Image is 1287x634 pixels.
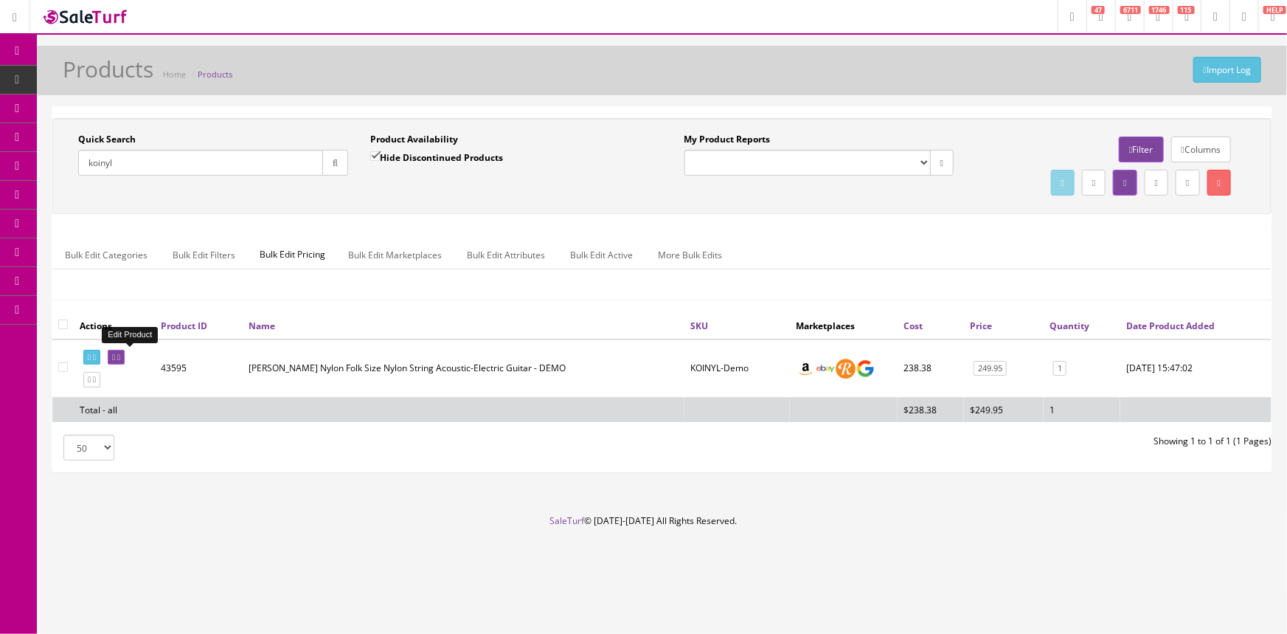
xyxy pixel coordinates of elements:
input: Search [78,150,323,176]
span: 115 [1178,6,1195,14]
td: 43595 [155,340,243,398]
a: Products [198,69,232,80]
a: Home [163,69,186,80]
a: Price [970,320,992,332]
td: Total - all [74,397,155,422]
span: 6711 [1120,6,1141,14]
a: Bulk Edit Filters [161,241,247,269]
a: Cost [903,320,923,332]
a: Columns [1171,137,1231,162]
a: Product ID [161,320,207,332]
td: 2025-08-21 15:47:02 [1120,340,1272,398]
th: Actions [74,312,155,339]
a: Import Log [1193,57,1261,83]
a: Bulk Edit Categories [53,241,159,269]
td: $238.38 [898,397,964,422]
td: Luna Koi Nylon Folk Size Nylon String Acoustic-Electric Guitar - DEMO [243,340,684,398]
a: Bulk Edit Active [558,241,645,269]
h1: Products [63,57,153,81]
td: 238.38 [898,340,964,398]
td: $249.95 [964,397,1044,422]
span: 1746 [1149,6,1170,14]
img: amazon [796,359,816,379]
a: Name [249,320,275,332]
label: Product Availability [370,133,458,146]
img: ebay [816,359,836,379]
a: Bulk Edit Attributes [455,241,557,269]
input: Hide Discontinued Products [370,151,380,161]
img: SaleTurf [41,7,130,27]
a: 249.95 [974,361,1007,376]
span: Bulk Edit Pricing [249,241,336,269]
a: Filter [1119,137,1163,162]
td: KOINYL-Demo [684,340,790,398]
div: Showing 1 to 1 of 1 (1 Pages) [662,435,1283,448]
img: reverb [836,359,856,379]
a: More Bulk Edits [646,241,734,269]
a: Quantity [1050,320,1089,332]
span: 47 [1092,6,1105,14]
div: Edit Product [102,327,158,342]
label: My Product Reports [684,133,771,146]
a: SKU [690,320,708,332]
label: Hide Discontinued Products [370,150,503,165]
a: Date Product Added [1126,320,1215,332]
td: 1 [1044,397,1120,422]
a: 1 [1053,361,1066,376]
a: Bulk Edit Marketplaces [336,241,454,269]
span: HELP [1263,6,1286,14]
a: SaleTurf [550,514,585,527]
img: google_shopping [856,359,875,379]
label: Quick Search [78,133,136,146]
th: Marketplaces [790,312,898,339]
